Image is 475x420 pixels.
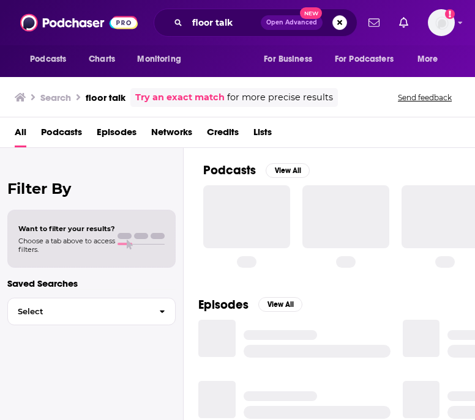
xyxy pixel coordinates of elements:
[18,237,115,254] span: Choose a tab above to access filters.
[428,9,455,36] img: User Profile
[428,9,455,36] button: Show profile menu
[264,51,312,68] span: For Business
[20,11,138,34] img: Podchaser - Follow, Share and Rate Podcasts
[266,20,317,26] span: Open Advanced
[394,92,455,103] button: Send feedback
[445,9,455,19] svg: Add a profile image
[7,298,176,325] button: Select
[7,278,176,289] p: Saved Searches
[41,122,82,147] a: Podcasts
[7,180,176,197] h2: Filter By
[97,122,137,147] a: Episodes
[255,48,327,71] button: open menu
[266,163,310,178] button: View All
[89,51,115,68] span: Charts
[198,297,302,312] a: EpisodesView All
[18,224,115,233] span: Want to filter your results?
[203,163,310,178] a: PodcastsView All
[335,51,394,68] span: For Podcasters
[40,92,71,103] h3: Search
[187,13,261,32] input: Search podcasts, credits, & more...
[364,12,384,33] a: Show notifications dropdown
[409,48,454,71] button: open menu
[8,308,149,315] span: Select
[15,122,26,147] a: All
[300,7,322,19] span: New
[253,122,272,147] a: Lists
[428,9,455,36] span: Logged in as amoscac10
[21,48,82,71] button: open menu
[137,51,181,68] span: Monitoring
[227,90,333,105] span: for more precise results
[151,122,192,147] a: Networks
[261,15,323,30] button: Open AdvancedNew
[198,297,249,312] h2: Episodes
[154,9,357,37] div: Search podcasts, credits, & more...
[129,48,196,71] button: open menu
[417,51,438,68] span: More
[135,90,225,105] a: Try an exact match
[30,51,66,68] span: Podcasts
[207,122,239,147] a: Credits
[203,163,256,178] h2: Podcasts
[327,48,411,71] button: open menu
[258,297,302,312] button: View All
[86,92,125,103] h3: floor talk
[394,12,413,33] a: Show notifications dropdown
[81,48,122,71] a: Charts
